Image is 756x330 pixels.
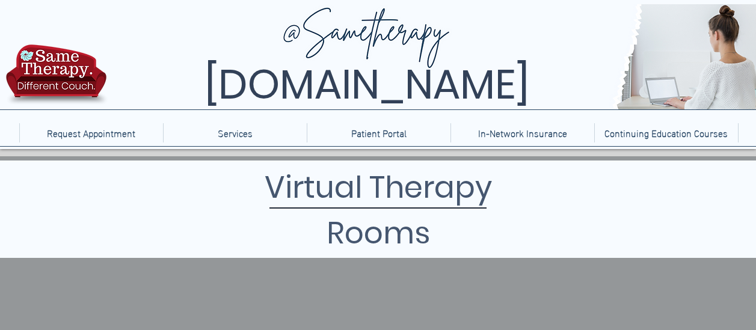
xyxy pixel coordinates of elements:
span: [DOMAIN_NAME] [204,56,529,113]
p: Patient Portal [345,123,413,142]
p: Services [212,123,259,142]
a: In-Network Insurance [450,123,594,142]
h1: Virtual Therapy Rooms [195,165,561,256]
a: Continuing Education Courses [594,123,738,142]
p: Continuing Education Courses [598,123,734,142]
div: Services [163,123,307,142]
p: Request Appointment [41,123,141,142]
p: In-Network Insurance [472,123,573,142]
a: Patient Portal [307,123,450,142]
a: Request Appointment [19,123,163,142]
img: TBH.US [2,43,110,114]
